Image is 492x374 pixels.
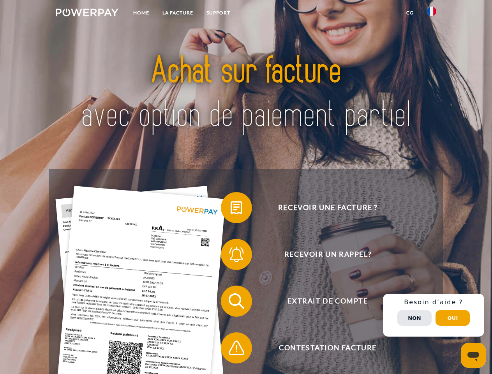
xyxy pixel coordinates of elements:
span: Contestation Facture [232,332,423,363]
button: Non [397,310,432,326]
div: Schnellhilfe [383,294,484,337]
img: fr [427,7,436,16]
img: qb_bell.svg [227,245,246,264]
button: Extrait de compte [221,286,423,317]
button: Recevoir un rappel? [221,239,423,270]
span: Recevoir un rappel? [232,239,423,270]
a: Home [127,6,156,20]
span: Extrait de compte [232,286,423,317]
img: qb_bill.svg [227,198,246,217]
iframe: Bouton de lancement de la fenêtre de messagerie [461,343,486,368]
img: qb_warning.svg [227,338,246,358]
button: Contestation Facture [221,332,423,363]
a: Support [200,6,237,20]
a: CG [400,6,420,20]
a: LA FACTURE [156,6,200,20]
span: Recevoir une facture ? [232,192,423,223]
h3: Besoin d’aide ? [388,298,480,306]
img: qb_search.svg [227,291,246,311]
img: logo-powerpay-white.svg [56,9,118,16]
img: title-powerpay_fr.svg [74,37,418,149]
button: Recevoir une facture ? [221,192,423,223]
button: Oui [436,310,470,326]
